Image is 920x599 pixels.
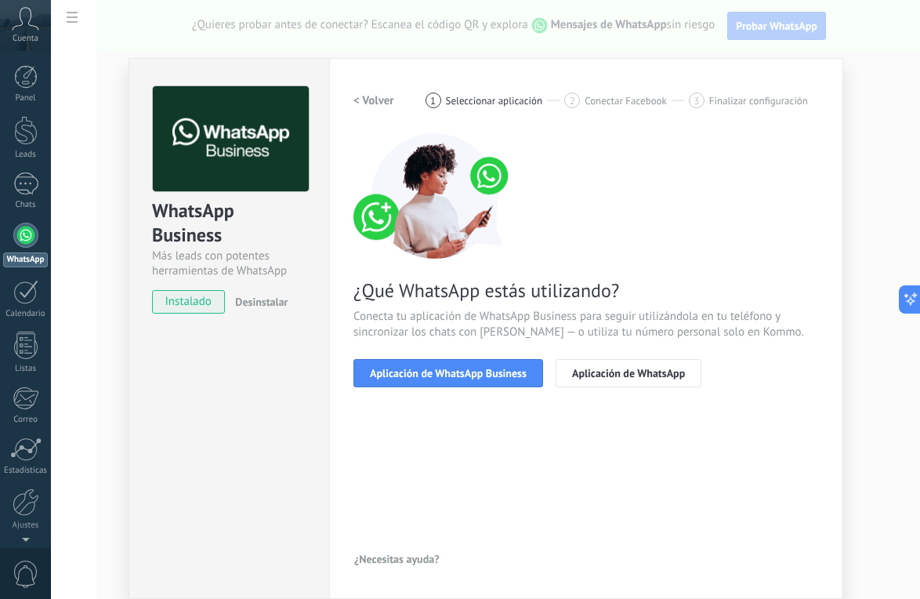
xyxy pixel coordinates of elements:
span: Seleccionar aplicación [446,95,543,107]
img: connect number [353,133,518,259]
button: < Volver [353,86,394,114]
div: WhatsApp [3,252,48,267]
span: Cuenta [13,34,38,44]
span: Aplicación de WhatsApp Business [370,368,527,379]
span: Conectar Facebook [585,95,667,107]
button: Aplicación de WhatsApp Business [353,359,543,387]
button: ¿Necesitas ayuda? [353,547,440,571]
span: 3 [694,94,699,107]
span: instalado [153,290,224,314]
span: Aplicación de WhatsApp [572,368,685,379]
span: Conecta tu aplicación de WhatsApp Business para seguir utilizándola en tu teléfono y sincronizar ... [353,309,819,340]
div: Panel [3,93,49,103]
div: WhatsApp Business [152,198,306,249]
button: Desinstalar [229,290,288,314]
div: Ajustes [3,521,49,531]
span: ¿Qué WhatsApp estás utilizando? [353,278,819,303]
div: Leads [3,150,49,160]
img: logo_main.png [153,86,309,192]
div: Calendario [3,309,49,319]
button: Aplicación de WhatsApp [556,359,701,387]
span: 2 [570,94,575,107]
span: ¿Necesitas ayuda? [354,554,440,565]
div: Estadísticas [3,466,49,476]
span: Desinstalar [235,295,288,309]
div: Más leads con potentes herramientas de WhatsApp [152,249,306,278]
span: Finalizar configuración [709,95,808,107]
span: 1 [430,94,436,107]
div: Chats [3,200,49,210]
div: Listas [3,364,49,374]
h2: < Volver [353,93,394,108]
div: Correo [3,415,49,425]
